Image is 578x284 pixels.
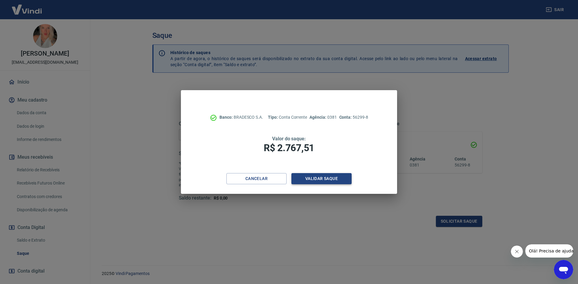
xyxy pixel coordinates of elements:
iframe: Fechar mensagem [511,246,523,258]
iframe: Mensagem da empresa [525,244,573,258]
span: Conta: [339,115,353,120]
span: Agência: [309,115,327,120]
span: Tipo: [268,115,279,120]
p: BRADESCO S.A. [219,114,263,121]
p: 56299-8 [339,114,368,121]
span: R$ 2.767,51 [264,142,314,154]
button: Validar saque [291,173,352,184]
p: 0381 [309,114,337,121]
button: Cancelar [226,173,287,184]
span: Banco: [219,115,234,120]
span: Valor do saque: [272,136,306,142]
iframe: Botão para abrir a janela de mensagens [554,260,573,279]
span: Olá! Precisa de ajuda? [4,4,51,9]
p: Conta Corrente [268,114,307,121]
